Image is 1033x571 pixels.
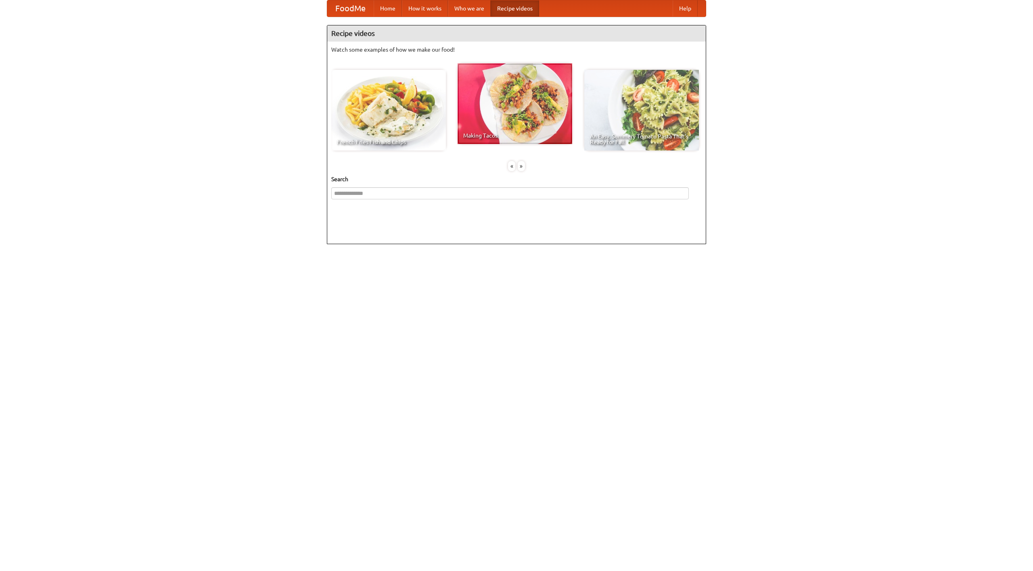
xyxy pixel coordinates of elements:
[448,0,491,17] a: Who we are
[584,70,699,151] a: An Easy, Summery Tomato Pasta That's Ready for Fall
[673,0,698,17] a: Help
[331,46,702,54] p: Watch some examples of how we make our food!
[327,25,706,42] h4: Recipe videos
[327,0,374,17] a: FoodMe
[491,0,539,17] a: Recipe videos
[337,139,440,145] span: French Fries Fish and Chips
[331,70,446,151] a: French Fries Fish and Chips
[458,63,572,144] a: Making Tacos
[402,0,448,17] a: How it works
[374,0,402,17] a: Home
[590,134,693,145] span: An Easy, Summery Tomato Pasta That's Ready for Fall
[508,161,515,171] div: «
[463,133,567,138] span: Making Tacos
[331,175,702,183] h5: Search
[518,161,525,171] div: »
